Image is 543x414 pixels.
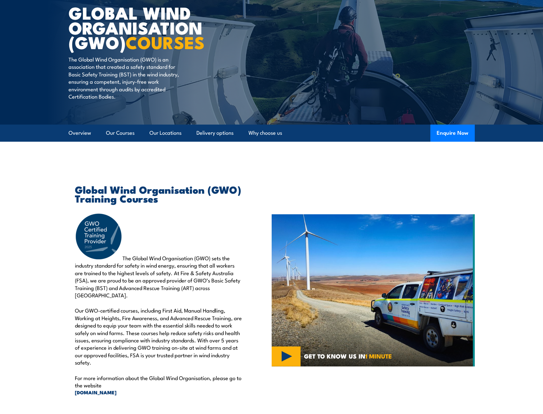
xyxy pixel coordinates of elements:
a: Delivery options [196,125,234,141]
a: [DOMAIN_NAME] [75,389,242,396]
h2: Global Wind Organisation (GWO) Training Courses [75,185,242,203]
img: Global Wind Organisation (GWO) COURSES (3) [272,214,475,366]
p: For more information about the Global Wind Organisation, please go to the website [75,374,242,396]
strong: 1 MINUTE [365,351,392,360]
p: Our GWO-certified courses, including First Aid, Manual Handling, Working at Heights, Fire Awarene... [75,307,242,366]
h1: Global Wind Organisation (GWO) [69,5,225,49]
strong: COURSES [126,29,205,55]
button: Enquire Now [430,125,475,142]
a: Our Courses [106,125,135,141]
p: The Global Wind Organisation (GWO) sets the industry standard for safety in wind energy, ensuring... [75,213,242,299]
a: Our Locations [149,125,182,141]
a: Overview [69,125,91,141]
p: The Global Wind Organisation (GWO) is an association that created a safety standard for Basic Saf... [69,55,184,100]
a: Why choose us [248,125,282,141]
span: GET TO KNOW US IN [304,353,392,359]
